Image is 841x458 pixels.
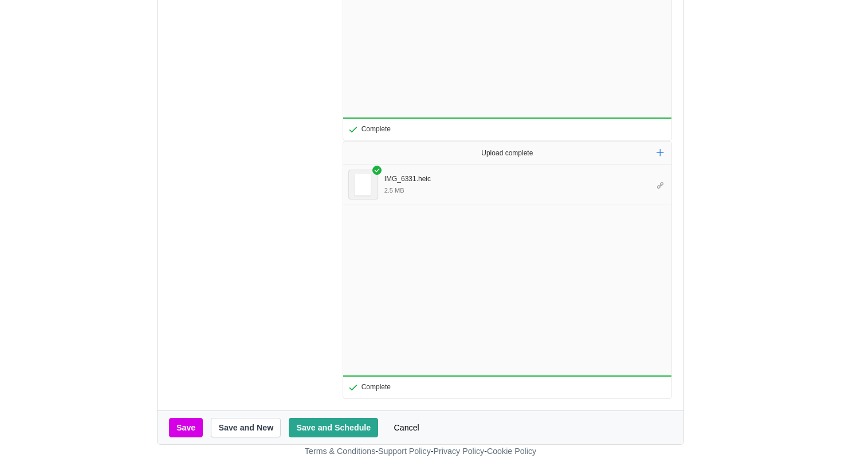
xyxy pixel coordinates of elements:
a: Terms & Conditions [305,447,375,456]
button: Save and Schedule [289,418,378,437]
div: File Uploader [343,141,672,399]
div: Complete [343,375,393,398]
div: Complete [349,382,391,392]
iframe: Chat Widget [784,403,841,458]
div: Complete [349,124,391,134]
div: Complete [343,118,393,140]
div: IMG_6331.heic [384,175,650,184]
div: 2.5 MB [384,186,404,194]
a: Cookie Policy [487,447,536,456]
a: Privacy Policy [434,447,485,456]
button: Save [169,418,203,437]
a: Support Policy [378,447,431,456]
div: Upload complete [458,142,556,165]
button: Copy link [654,178,667,191]
a: Cancel [386,418,426,437]
button: Save and New [211,418,281,437]
button: Add more files [652,144,669,161]
a: IMG_6331.heic [349,170,378,199]
div: - - - [94,445,747,458]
